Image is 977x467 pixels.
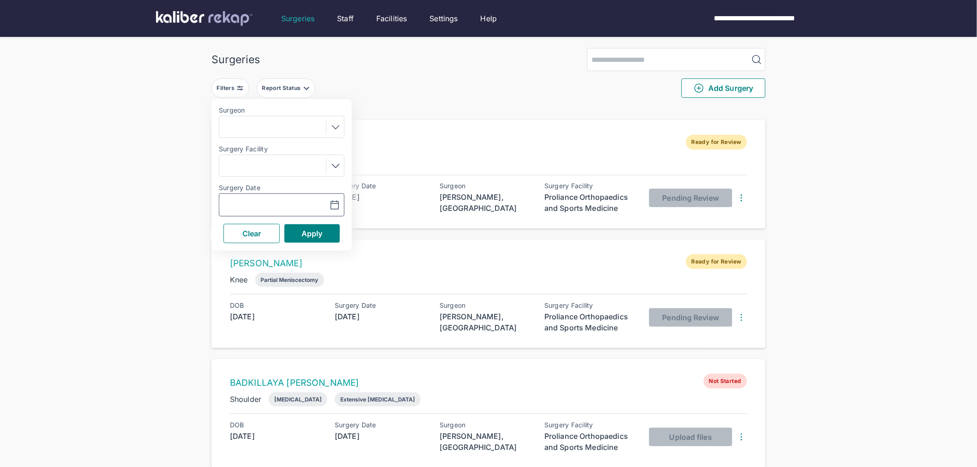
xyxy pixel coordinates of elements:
[440,431,532,453] div: [PERSON_NAME], [GEOGRAPHIC_DATA]
[230,377,359,388] a: BADKILLAYA [PERSON_NAME]
[440,302,532,309] div: Surgeon
[242,229,261,238] span: Clear
[440,192,532,214] div: [PERSON_NAME], [GEOGRAPHIC_DATA]
[219,145,344,153] label: Surgery Facility
[335,421,427,429] div: Surgery Date
[335,431,427,442] div: [DATE]
[686,135,747,150] span: Ready for Review
[544,431,637,453] div: Proliance Orthopaedics and Sports Medicine
[274,396,322,403] div: [MEDICAL_DATA]
[751,54,762,65] img: MagnifyingGlass.1dc66aab.svg
[736,192,747,204] img: DotsThreeVertical.31cb0eda.svg
[335,311,427,322] div: [DATE]
[219,107,344,114] label: Surgeon
[230,258,302,269] a: [PERSON_NAME]
[230,311,322,322] div: [DATE]
[430,13,458,24] a: Settings
[211,105,766,116] div: 1089 entries
[335,302,427,309] div: Surgery Date
[694,83,705,94] img: PlusCircleGreen.5fd88d77.svg
[230,274,248,285] div: Knee
[544,311,637,333] div: Proliance Orthopaedics and Sports Medicine
[669,432,712,442] span: Upload files
[481,13,497,24] a: Help
[261,276,319,283] div: Partial Meniscectomy
[284,224,340,243] button: Apply
[262,84,302,92] div: Report Status
[337,13,354,24] a: Staff
[230,421,322,429] div: DOB
[230,302,322,309] div: DOB
[236,84,244,92] img: faders-horizontal-grey.d550dbda.svg
[223,224,280,243] button: Clear
[302,229,323,238] span: Apply
[544,192,637,214] div: Proliance Orthopaedics and Sports Medicine
[335,192,427,203] div: [DATE]
[440,311,532,333] div: [PERSON_NAME], [GEOGRAPHIC_DATA]
[440,421,532,429] div: Surgeon
[335,182,427,190] div: Surgery Date
[681,78,766,98] button: Add Surgery
[694,83,753,94] span: Add Surgery
[663,193,719,203] span: Pending Review
[230,431,322,442] div: [DATE]
[219,184,344,192] label: Surgery Date
[686,254,747,269] span: Ready for Review
[217,84,237,92] div: Filters
[340,396,415,403] div: Extensive [MEDICAL_DATA]
[736,431,747,443] img: DotsThreeVertical.31cb0eda.svg
[156,11,253,26] img: kaliber labs logo
[649,189,732,207] button: Pending Review
[257,78,315,98] button: Report Status
[281,13,314,24] a: Surgeries
[211,78,249,98] button: Filters
[544,182,637,190] div: Surgery Facility
[649,428,732,446] button: Upload files
[230,394,261,405] div: Shoulder
[663,313,719,322] span: Pending Review
[704,374,747,389] span: Not Started
[544,302,637,309] div: Surgery Facility
[649,308,732,327] button: Pending Review
[736,312,747,323] img: DotsThreeVertical.31cb0eda.svg
[544,421,637,429] div: Surgery Facility
[440,182,532,190] div: Surgeon
[303,84,310,92] img: filter-caret-down-grey.b3560631.svg
[211,53,260,66] div: Surgeries
[376,13,407,24] a: Facilities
